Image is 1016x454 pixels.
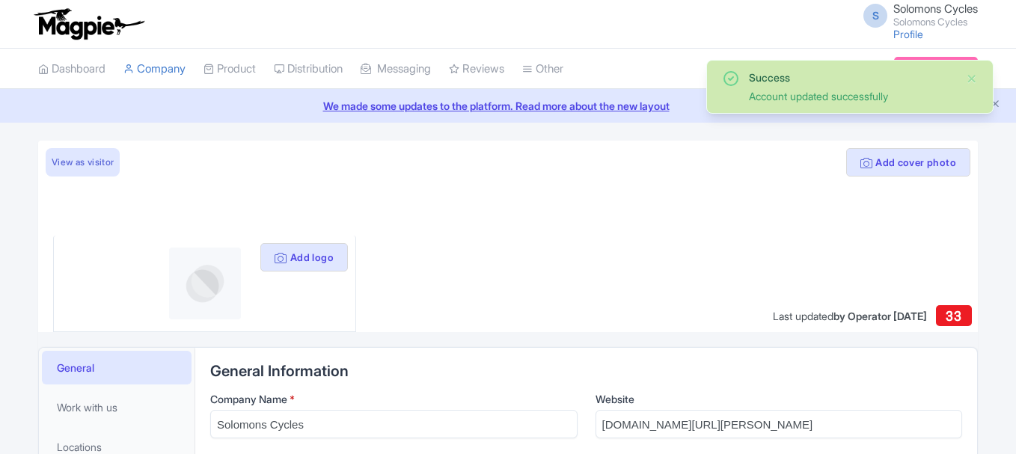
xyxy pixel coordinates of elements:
a: Messaging [361,49,431,90]
a: Work with us [42,390,192,424]
span: S [863,4,887,28]
span: General [57,360,94,375]
div: Last updated [773,308,927,324]
span: Website [596,393,634,405]
span: by Operator [DATE] [833,310,927,322]
a: Other [522,49,563,90]
h2: General Information [210,363,962,379]
a: View as visitor [46,148,120,177]
div: Account updated successfully [749,88,954,104]
span: Solomons Cycles [893,1,978,16]
button: Add logo [260,243,348,272]
button: Close [966,70,978,88]
a: S Solomons Cycles Solomons Cycles [854,3,978,27]
button: Add cover photo [846,148,970,177]
a: Company [123,49,186,90]
span: Work with us [57,399,117,415]
a: Reviews [449,49,504,90]
a: Profile [893,28,923,40]
a: Product [203,49,256,90]
a: General [42,351,192,384]
span: Company Name [210,393,287,405]
a: We made some updates to the platform. Read more about the new layout [9,98,1007,114]
a: Distribution [274,49,343,90]
span: 33 [946,308,961,324]
a: Subscription [894,57,978,79]
small: Solomons Cycles [893,17,978,27]
div: Success [749,70,954,85]
button: Close announcement [990,96,1001,114]
a: Dashboard [38,49,105,90]
img: logo-ab69f6fb50320c5b225c76a69d11143b.png [31,7,147,40]
img: profile-logo-d1a8e230fb1b8f12adc913e4f4d7365c.png [169,248,241,319]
